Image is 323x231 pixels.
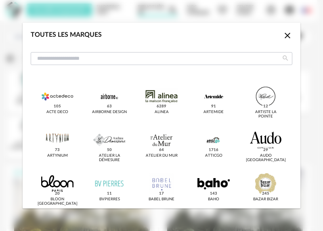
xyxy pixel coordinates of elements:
div: Audo [GEOGRAPHIC_DATA] [246,153,286,163]
div: Bazar Bizar [253,197,278,202]
div: Artynium [47,153,68,158]
span: 63 [106,104,113,109]
span: 143 [209,191,218,197]
span: 11 [106,191,113,197]
span: 105 [52,104,62,109]
div: Alinea [155,110,169,115]
div: Artemide [203,110,224,115]
div: Atelier La Démesure [92,153,127,163]
div: Acte DECO [46,110,68,115]
span: 12 [262,104,269,109]
div: Atelier du Mur [146,153,178,158]
div: dialog [23,23,300,208]
span: 245 [261,191,271,197]
span: 17 [158,191,165,197]
span: Close icon [283,32,292,38]
div: BLOON [GEOGRAPHIC_DATA] [38,197,78,206]
span: 29 [262,147,269,153]
div: Atticgo [205,153,222,158]
div: Toutes les marques [31,31,102,39]
span: 50 [106,147,113,153]
span: 73 [54,147,61,153]
div: Airborne Design [92,110,127,115]
span: 20 [54,191,61,197]
div: Artiste La Pointe [248,110,283,119]
span: 64 [158,147,165,153]
div: Baho [208,197,219,202]
div: BVpierres [99,197,120,202]
span: 6289 [155,104,168,109]
span: 1716 [208,147,220,153]
div: Babel Brune [149,197,174,202]
span: 91 [210,104,217,109]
